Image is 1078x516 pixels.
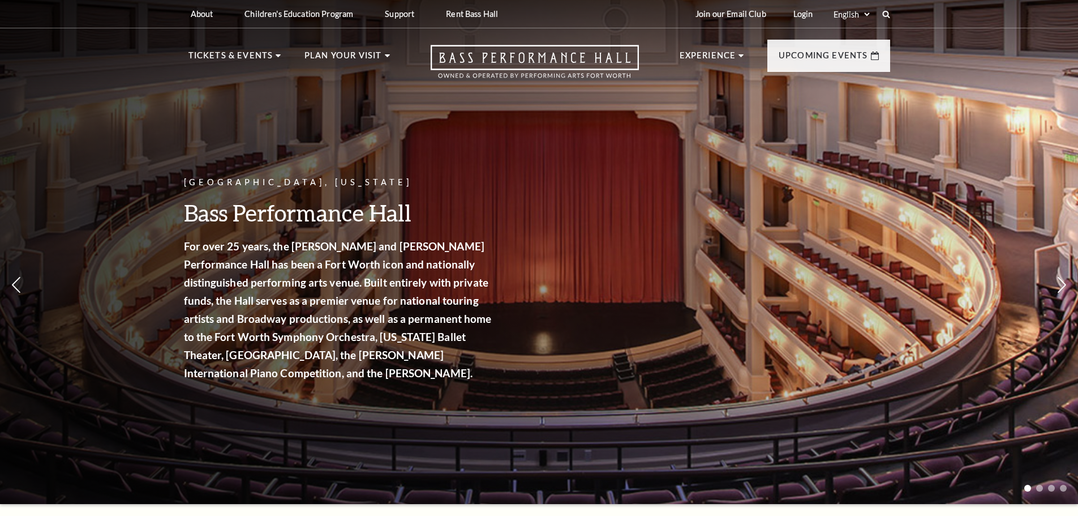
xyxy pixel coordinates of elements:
[184,176,495,190] p: [GEOGRAPHIC_DATA], [US_STATE]
[446,9,498,19] p: Rent Bass Hall
[385,9,414,19] p: Support
[680,49,736,69] p: Experience
[244,9,353,19] p: Children's Education Program
[831,9,871,20] select: Select:
[304,49,382,69] p: Plan Your Visit
[184,198,495,227] h3: Bass Performance Hall
[184,240,492,379] strong: For over 25 years, the [PERSON_NAME] and [PERSON_NAME] Performance Hall has been a Fort Worth ico...
[191,9,213,19] p: About
[779,49,868,69] p: Upcoming Events
[188,49,273,69] p: Tickets & Events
